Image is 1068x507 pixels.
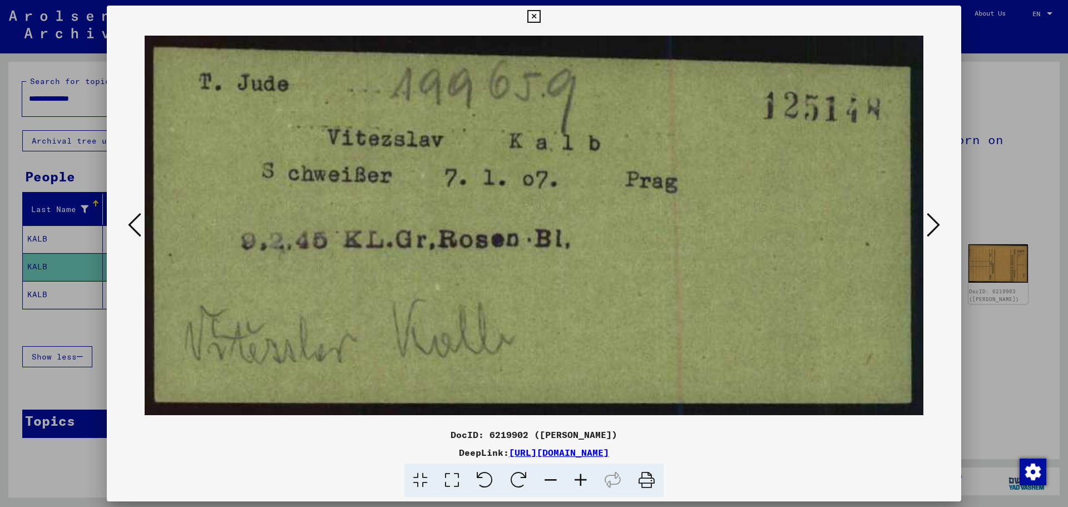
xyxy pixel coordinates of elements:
[1020,459,1046,485] img: Change consent
[145,28,923,424] img: 001.jpg
[107,446,961,459] div: DeepLink:
[509,447,609,458] a: [URL][DOMAIN_NAME]
[107,428,961,441] div: DocID: 6219902 ([PERSON_NAME])
[1019,458,1046,485] div: Change consent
